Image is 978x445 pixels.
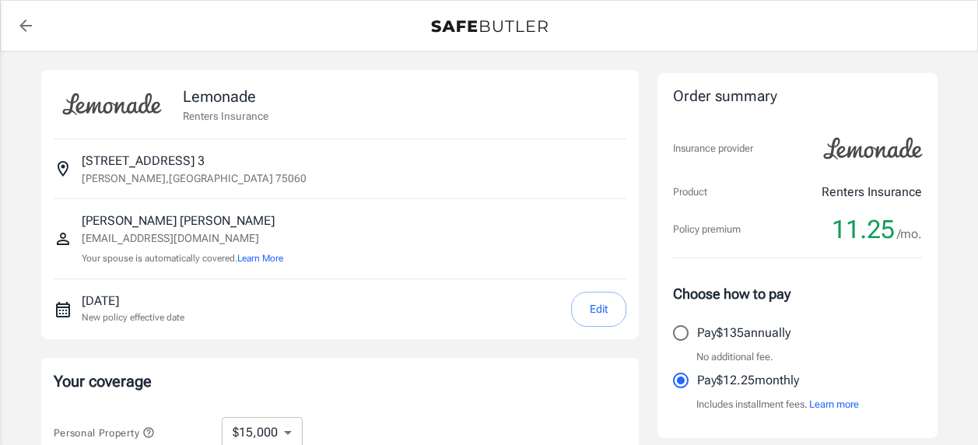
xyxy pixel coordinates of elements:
p: Renters Insurance [822,183,922,201]
img: Lemonade [815,127,931,170]
p: [PERSON_NAME] , [GEOGRAPHIC_DATA] 75060 [82,170,307,186]
p: [DATE] [82,292,184,310]
div: Order summary [673,86,922,108]
p: [PERSON_NAME] [PERSON_NAME] [82,212,283,230]
p: Your spouse is automatically covered. [82,251,283,266]
span: 11.25 [832,214,895,245]
p: Pay $135 annually [697,324,790,342]
span: Personal Property [54,427,155,439]
p: [STREET_ADDRESS] 3 [82,152,205,170]
p: Pay $12.25 monthly [697,371,799,390]
svg: Insured address [54,159,72,178]
button: Edit [571,292,626,327]
svg: Insured person [54,230,72,248]
p: Product [673,184,707,200]
p: Renters Insurance [183,108,268,124]
span: /mo. [897,223,922,245]
img: Lemonade [54,82,170,126]
p: Your coverage [54,370,626,392]
p: [EMAIL_ADDRESS][DOMAIN_NAME] [82,230,283,247]
p: Lemonade [183,85,268,108]
p: New policy effective date [82,310,184,324]
p: Includes installment fees. [696,397,859,412]
a: back to quotes [10,10,41,41]
button: Personal Property [54,423,155,442]
button: Learn More [237,251,283,265]
button: Learn more [809,397,859,412]
p: Policy premium [673,222,741,237]
svg: New policy start date [54,300,72,319]
img: Back to quotes [431,20,548,33]
p: No additional fee. [696,349,773,365]
p: Insurance provider [673,141,753,156]
p: Choose how to pay [673,283,922,304]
